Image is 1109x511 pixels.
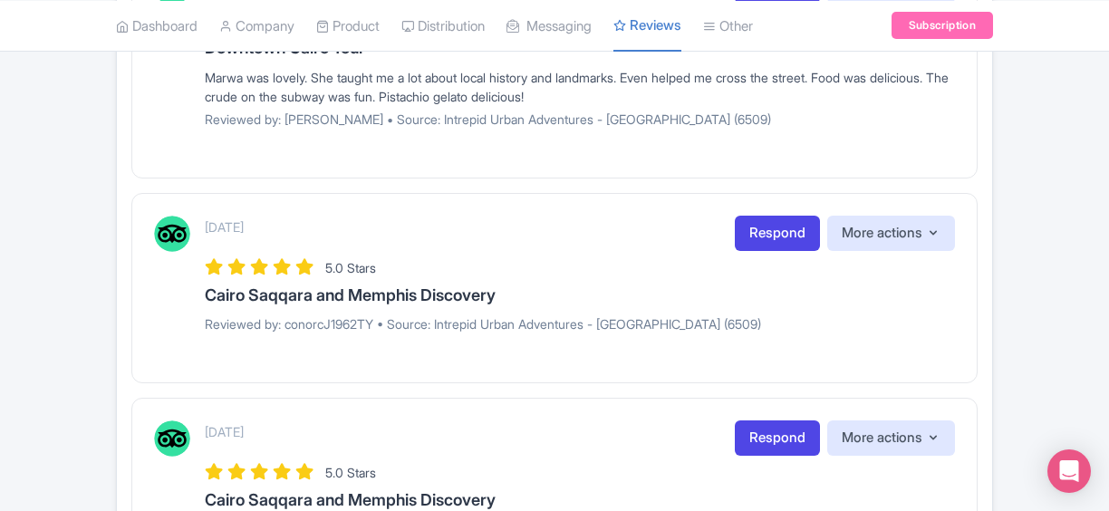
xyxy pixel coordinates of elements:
a: Company [219,1,294,51]
img: Tripadvisor Logo [154,420,190,457]
a: Subscription [892,12,993,39]
div: Open Intercom Messenger [1047,449,1091,493]
a: Respond [735,420,820,456]
p: [DATE] [205,422,244,441]
a: Other [703,1,753,51]
span: 5.0 Stars [325,260,376,275]
a: Respond [735,216,820,251]
span: 5.0 Stars [325,465,376,480]
p: Reviewed by: [PERSON_NAME] • Source: Intrepid Urban Adventures - [GEOGRAPHIC_DATA] (6509) [205,110,955,129]
button: More actions [827,420,955,456]
h3: Cairo Saqqara and Memphis Discovery [205,491,955,509]
div: Marwa was lovely. She taught me a lot about local history and landmarks. Even helped me cross the... [205,68,955,106]
a: Dashboard [116,1,198,51]
img: Tripadvisor Logo [154,216,190,252]
button: More actions [827,216,955,251]
p: Reviewed by: conorcJ1962TY • Source: Intrepid Urban Adventures - [GEOGRAPHIC_DATA] (6509) [205,314,955,333]
a: Distribution [401,1,485,51]
h3: Cairo Saqqara and Memphis Discovery [205,286,955,304]
a: Messaging [506,1,592,51]
a: Product [316,1,380,51]
p: [DATE] [205,217,244,236]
